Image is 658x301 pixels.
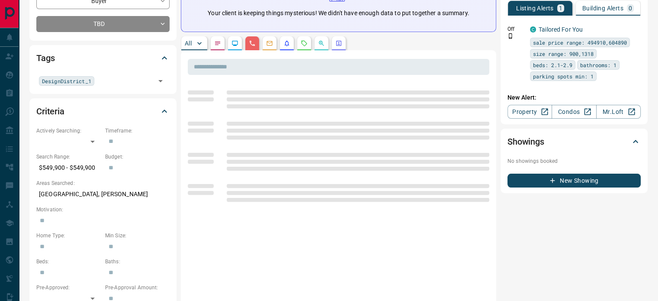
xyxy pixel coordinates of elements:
[105,284,170,291] p: Pre-Approval Amount:
[533,61,572,69] span: beds: 2.1-2.9
[629,5,632,11] p: 0
[507,174,641,188] button: New Showing
[507,25,525,33] p: Off
[36,101,170,122] div: Criteria
[36,16,170,32] div: TBD
[533,38,627,47] span: sale price range: 494910,604890
[36,51,55,65] h2: Tags
[42,77,91,85] span: DesignDistrict_1
[105,232,170,240] p: Min Size:
[36,48,170,68] div: Tags
[36,284,101,291] p: Pre-Approved:
[36,104,64,118] h2: Criteria
[36,179,170,187] p: Areas Searched:
[105,258,170,265] p: Baths:
[507,93,641,102] p: New Alert:
[36,127,101,135] p: Actively Searching:
[36,258,101,265] p: Beds:
[335,40,342,47] svg: Agent Actions
[105,153,170,161] p: Budget:
[507,105,552,119] a: Property
[552,105,596,119] a: Condos
[516,5,554,11] p: Listing Alerts
[36,153,101,161] p: Search Range:
[559,5,562,11] p: 1
[539,26,583,33] a: Tailored For You
[507,157,641,165] p: No showings booked
[580,61,616,69] span: bathrooms: 1
[301,40,308,47] svg: Requests
[507,131,641,152] div: Showings
[318,40,325,47] svg: Opportunities
[36,232,101,240] p: Home Type:
[530,26,536,32] div: condos.ca
[36,206,170,214] p: Motivation:
[249,40,256,47] svg: Calls
[36,161,101,175] p: $549,900 - $549,900
[533,49,594,58] span: size range: 900,1318
[507,135,544,149] h2: Showings
[36,187,170,201] p: [GEOGRAPHIC_DATA], [PERSON_NAME]
[231,40,238,47] svg: Lead Browsing Activity
[582,5,623,11] p: Building Alerts
[185,40,192,46] p: All
[208,9,469,18] p: Your client is keeping things mysterious! We didn't have enough data to put together a summary.
[214,40,221,47] svg: Notes
[266,40,273,47] svg: Emails
[533,72,594,81] span: parking spots min: 1
[283,40,290,47] svg: Listing Alerts
[596,105,641,119] a: Mr.Loft
[154,75,167,87] button: Open
[507,33,514,39] svg: Push Notification Only
[105,127,170,135] p: Timeframe:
